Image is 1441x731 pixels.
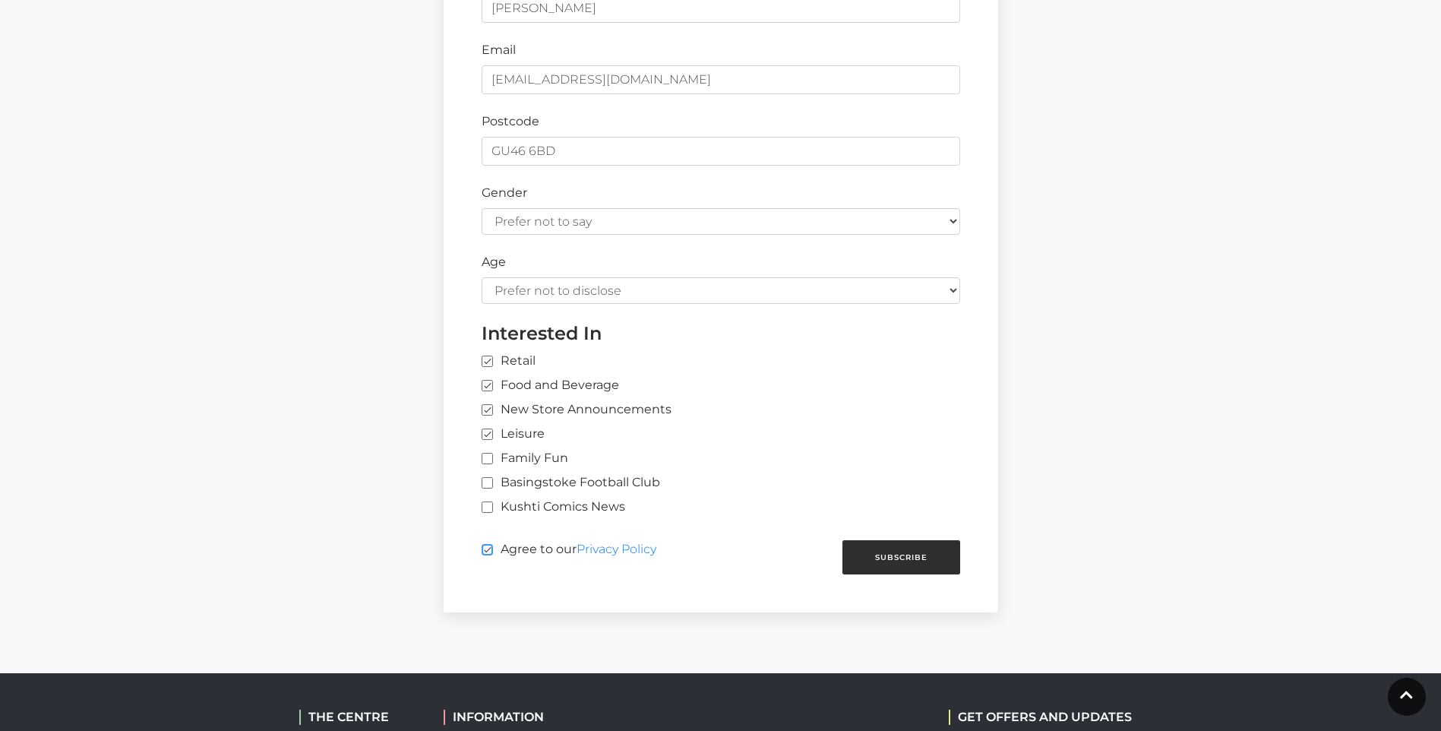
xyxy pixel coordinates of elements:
label: Age [482,253,506,271]
label: Food and Beverage [482,376,619,394]
label: Agree to our [482,540,656,568]
label: New Store Announcements [482,400,672,419]
h2: THE CENTRE [299,710,421,724]
h2: GET OFFERS AND UPDATES [949,710,1132,724]
label: Kushti Comics News [482,498,625,516]
label: Email [482,41,516,59]
label: Basingstoke Football Club [482,473,660,492]
label: Family Fun [482,449,568,467]
label: Postcode [482,112,539,131]
a: Privacy Policy [577,542,656,556]
label: Leisure [482,425,545,443]
h4: Interested In [482,322,960,344]
label: Gender [482,184,527,202]
button: Subscribe [842,540,960,574]
label: Retail [482,352,536,370]
h2: INFORMATION [444,710,637,724]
